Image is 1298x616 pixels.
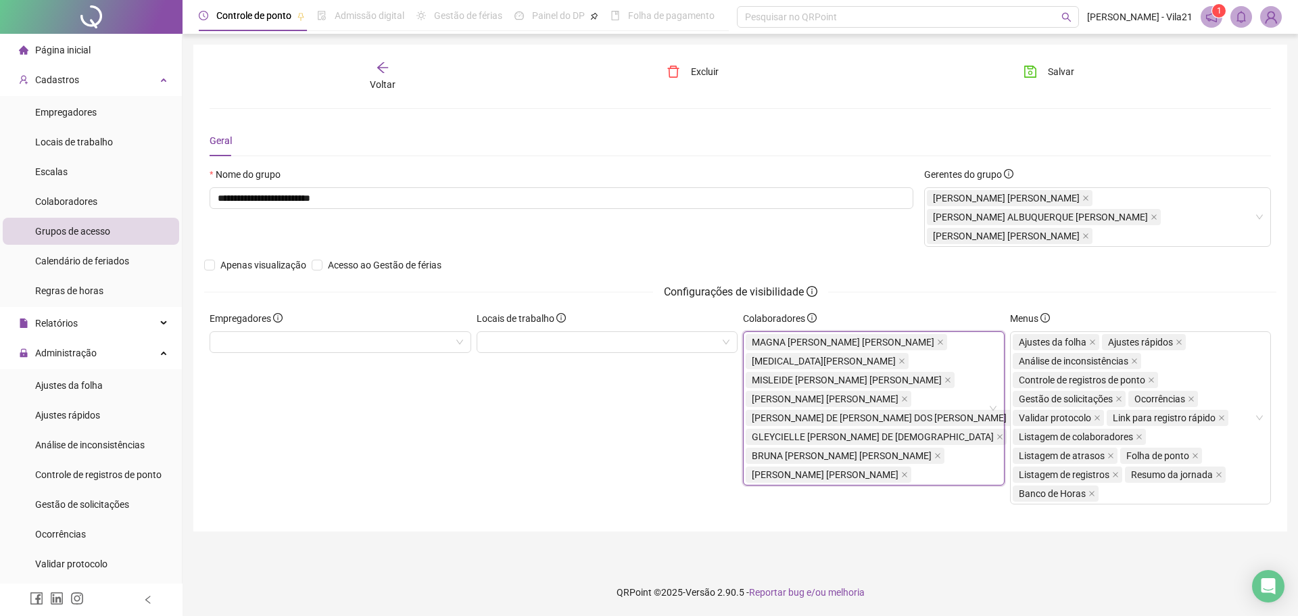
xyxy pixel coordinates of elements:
span: [PERSON_NAME] [PERSON_NAME] [933,191,1080,206]
span: pushpin [590,12,598,20]
span: Validar protocolo [1019,412,1091,423]
span: Listagem de registros [1019,469,1109,480]
span: [PERSON_NAME] [PERSON_NAME] [933,229,1080,243]
span: Ajustes da folha [35,380,103,391]
span: Configurações de visibilidade [653,283,828,300]
span: bell [1235,11,1247,23]
span: info-circle [807,313,817,323]
span: linkedin [50,592,64,605]
span: close [1136,433,1143,440]
span: [PERSON_NAME] - Vila21 [1087,9,1193,24]
button: Excluir [656,61,729,82]
span: notification [1205,11,1218,23]
span: search [1061,12,1072,22]
span: YASMIN PAULINO DE OLIVEIRA [746,353,909,369]
span: MISLEIDE RIBEIRO RODRIGUES [746,372,955,388]
span: Calendário de feriados [35,256,129,266]
span: Gerentes do grupo [924,167,1013,182]
span: Gestão de solicitações [35,499,129,510]
span: Controle de registros de ponto [1019,375,1145,385]
span: Painel do DP [532,10,585,21]
sup: 1 [1212,4,1226,18]
span: Resumo da jornada [1131,469,1213,480]
span: facebook [30,592,43,605]
span: Gestão de férias [434,10,502,21]
span: Banco de Horas [1019,488,1086,499]
span: save [1024,65,1037,78]
span: close [901,471,908,478]
span: MAGNA [PERSON_NAME] [PERSON_NAME] [752,335,934,350]
span: Listagem de colaboradores [1019,431,1133,442]
span: GLEYCIELLE [PERSON_NAME] DE [DEMOGRAPHIC_DATA] [752,429,994,444]
span: Ocorrências [1134,394,1185,404]
span: [PERSON_NAME] DE [PERSON_NAME] DOS [PERSON_NAME] [752,410,1007,425]
span: close [1131,358,1138,364]
span: user-add [19,75,28,85]
span: 1 [1217,6,1222,16]
span: Ajustes rápidos [35,410,100,421]
span: Empregadores [210,311,283,326]
span: home [19,45,28,55]
span: RITA DE CÁSSIA GUIMARÃES DOS SANTOS [746,410,1019,426]
span: Escalas [35,166,68,177]
span: [PERSON_NAME] [PERSON_NAME] [752,467,898,482]
span: close [1188,396,1195,402]
span: Administração [35,348,97,358]
span: close [996,433,1003,440]
span: Menus [1010,311,1050,326]
span: close [1107,452,1114,459]
span: Acesso ao Gestão de férias [322,258,447,273]
span: close [1094,414,1101,421]
span: info-circle [1040,313,1050,323]
span: info-circle [1004,169,1013,179]
span: info-circle [273,313,283,323]
span: Locais de trabalho [477,311,566,326]
button: Salvar [1013,61,1084,82]
span: info-circle [807,286,817,297]
div: Geral [210,133,232,148]
span: close [1192,452,1199,459]
span: Ocorrências [35,529,86,540]
span: info-circle [556,313,566,323]
span: close [1216,471,1222,478]
div: Open Intercom Messenger [1252,570,1284,602]
span: Colaboradores [35,196,97,207]
span: Reportar bug e/ou melhoria [749,587,865,598]
span: clock-circle [199,11,208,20]
span: Salvar [1048,64,1074,79]
span: Página inicial [35,45,91,55]
span: Gestão de solicitações [1019,394,1113,404]
span: book [610,11,620,20]
span: Admissão digital [335,10,404,21]
span: Análise de inconsistências [1019,356,1128,366]
span: [PERSON_NAME] [PERSON_NAME] [752,392,898,406]
span: arrow-left [376,61,389,74]
span: delete [667,65,680,78]
span: lock [19,348,28,358]
label: Nome do grupo [210,167,289,182]
span: close [1176,339,1182,346]
span: close [1218,414,1225,421]
span: Grupos de acesso [35,226,110,237]
span: Colaboradores [743,311,817,326]
span: close [1082,233,1089,239]
span: Ajustes rápidos [1108,337,1173,348]
span: MISLEIDE [PERSON_NAME] [PERSON_NAME] [752,373,942,387]
span: close [1088,490,1095,497]
span: Cadastros [35,74,79,85]
span: close [937,339,944,346]
span: dashboard [514,11,524,20]
span: close [1148,377,1155,383]
span: GABRIEL ALVES SIQUEIRA [927,190,1092,206]
span: Relatórios [35,318,78,329]
footer: QRPoint © 2025 - 2.90.5 - [183,569,1298,616]
span: [PERSON_NAME] ALBUQUERQUE [PERSON_NAME] [933,210,1148,224]
span: LUCAS ALBUQUERQUE MEDEIROS POSSIDONIO [927,209,1161,225]
span: Controle de registros de ponto [35,469,162,480]
span: Controle de ponto [216,10,291,21]
span: sun [416,11,426,20]
span: close [1082,195,1089,202]
span: BRUNA [PERSON_NAME] [PERSON_NAME] [752,448,932,463]
span: file-done [317,11,327,20]
img: 1700 [1261,7,1281,27]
